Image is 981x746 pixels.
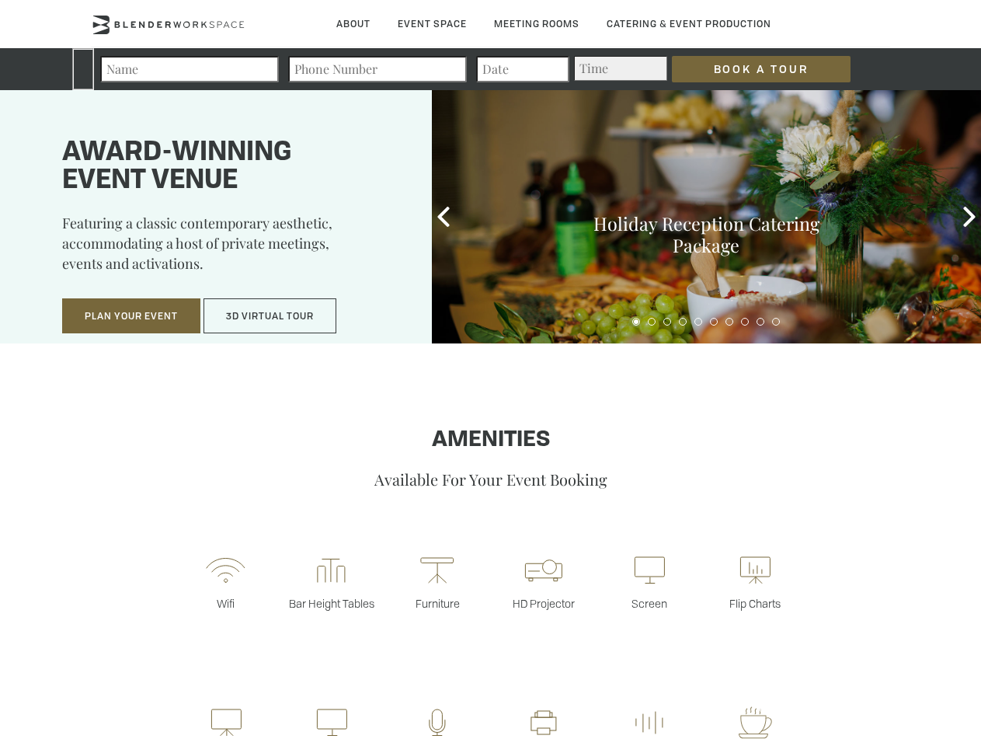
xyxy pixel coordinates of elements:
input: Name [100,56,279,82]
p: Screen [597,596,702,611]
p: Featuring a classic contemporary aesthetic, accommodating a host of private meetings, events and ... [62,213,393,284]
p: HD Projector [491,596,597,611]
p: Available For Your Event Booking [49,469,932,490]
p: Furniture [384,596,490,611]
p: Bar Height Tables [279,596,384,611]
input: Phone Number [288,56,467,82]
a: Holiday Reception Catering Package [593,211,819,257]
h1: Award-winning event venue [62,139,393,195]
h1: Amenities [49,428,932,453]
input: Book a Tour [672,56,851,82]
p: Flip Charts [702,596,808,611]
button: Plan Your Event [62,298,200,334]
button: 3D Virtual Tour [204,298,336,334]
p: Wifi [172,596,278,611]
input: Date [476,56,569,82]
